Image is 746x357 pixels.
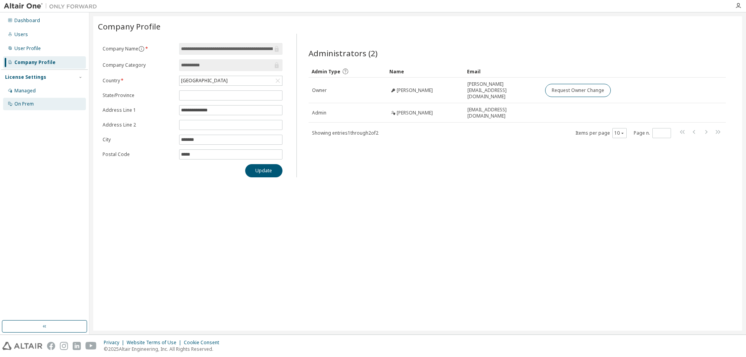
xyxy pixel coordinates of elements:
img: altair_logo.svg [2,342,42,350]
span: Company Profile [98,21,160,32]
img: Altair One [4,2,101,10]
p: © 2025 Altair Engineering, Inc. All Rights Reserved. [104,346,224,352]
label: Postal Code [103,151,174,158]
span: [PERSON_NAME] [397,110,433,116]
span: Admin Type [312,68,340,75]
span: Admin [312,110,326,116]
img: instagram.svg [60,342,68,350]
span: [PERSON_NAME] [397,87,433,94]
label: City [103,137,174,143]
div: Website Terms of Use [127,340,184,346]
label: Company Name [103,46,174,52]
span: [EMAIL_ADDRESS][DOMAIN_NAME] [467,107,538,119]
button: information [138,46,145,52]
div: License Settings [5,74,46,80]
span: [PERSON_NAME][EMAIL_ADDRESS][DOMAIN_NAME] [467,81,538,100]
div: Managed [14,88,36,94]
label: Address Line 1 [103,107,174,113]
div: User Profile [14,45,41,52]
img: linkedin.svg [73,342,81,350]
span: Administrators (2) [309,48,378,59]
div: Users [14,31,28,38]
div: [GEOGRAPHIC_DATA] [180,76,229,85]
span: Owner [312,87,327,94]
div: Email [467,65,539,78]
label: State/Province [103,92,174,99]
div: Privacy [104,340,127,346]
div: Dashboard [14,17,40,24]
span: Page n. [634,128,671,138]
img: youtube.svg [85,342,97,350]
button: Update [245,164,282,177]
span: Showing entries 1 through 2 of 2 [312,130,378,136]
div: Cookie Consent [184,340,224,346]
button: Request Owner Change [545,84,611,97]
label: Country [103,78,174,84]
img: facebook.svg [47,342,55,350]
label: Address Line 2 [103,122,174,128]
div: Name [389,65,461,78]
label: Company Category [103,62,174,68]
div: [GEOGRAPHIC_DATA] [180,76,282,85]
span: Items per page [575,128,627,138]
button: 10 [614,130,625,136]
div: On Prem [14,101,34,107]
div: Company Profile [14,59,56,66]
